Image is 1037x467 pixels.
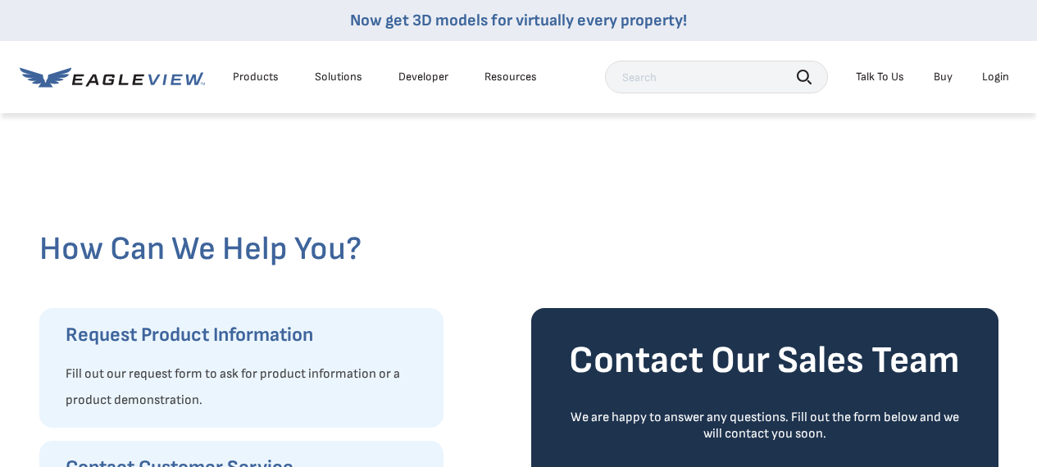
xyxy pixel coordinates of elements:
h3: Request Product Information [66,322,427,348]
strong: Contact Our Sales Team [569,338,960,383]
a: Developer [398,70,448,84]
input: Search [605,61,828,93]
div: Solutions [315,70,362,84]
p: Fill out our request form to ask for product information or a product demonstration. [66,361,427,414]
div: We are happy to answer any questions. Fill out the form below and we will contact you soon. [561,410,969,442]
a: Buy [934,70,953,84]
div: Resources [484,70,537,84]
a: Now get 3D models for virtually every property! [350,11,687,30]
div: Products [233,70,279,84]
div: Talk To Us [856,70,904,84]
div: Login [982,70,1009,84]
h2: How Can We Help You? [39,229,998,269]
